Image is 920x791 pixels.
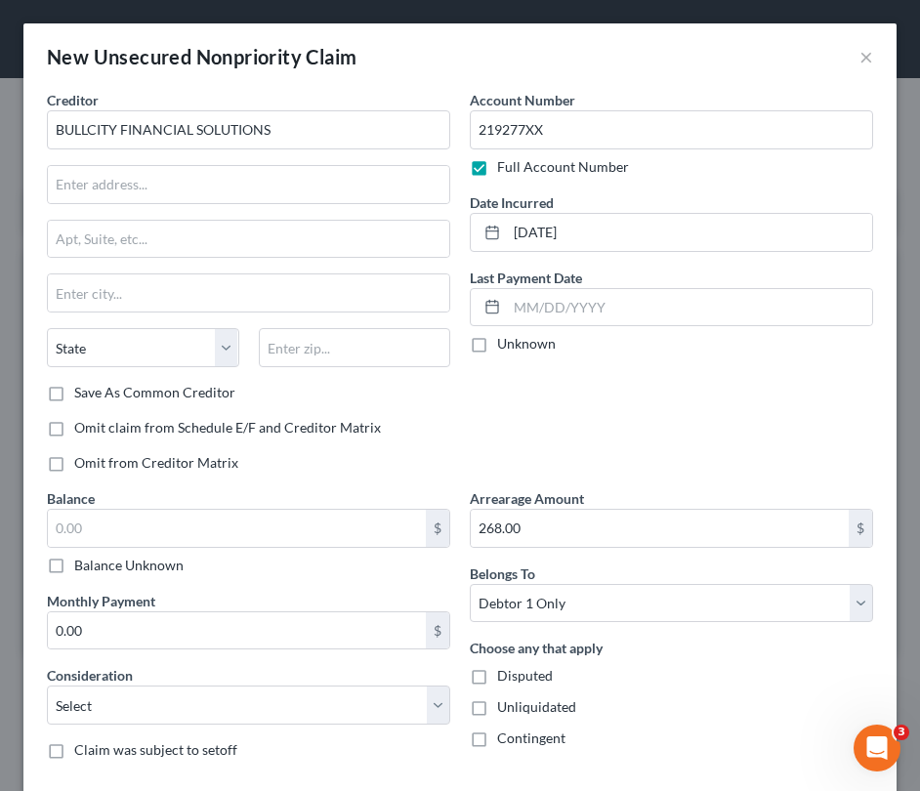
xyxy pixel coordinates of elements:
span: 3 [894,725,909,740]
label: Full Account Number [497,157,629,177]
input: MM/DD/YYYY [507,214,872,251]
span: Claim was subject to setoff [74,741,237,758]
label: Arrearage Amount [470,488,584,509]
span: Omit claim from Schedule E/F and Creditor Matrix [74,419,381,436]
span: Contingent [497,729,565,746]
label: Unknown [497,334,556,354]
input: Search creditor by name... [47,110,450,149]
div: $ [426,510,449,547]
label: Choose any that apply [470,638,603,658]
label: Account Number [470,90,575,110]
span: Belongs To [470,565,535,582]
input: 0.00 [48,510,426,547]
label: Monthly Payment [47,591,155,611]
button: × [859,45,873,68]
label: Balance Unknown [74,556,184,575]
span: Unliquidated [497,698,576,715]
span: Creditor [47,92,99,108]
iframe: Intercom live chat [854,725,900,771]
div: $ [849,510,872,547]
input: MM/DD/YYYY [507,289,872,326]
label: Balance [47,488,95,509]
input: 0.00 [471,510,849,547]
label: Consideration [47,665,133,686]
input: -- [470,110,873,149]
label: Save As Common Creditor [74,383,235,402]
input: Enter address... [48,166,449,203]
input: Enter zip... [259,328,451,367]
div: New Unsecured Nonpriority Claim [47,43,356,70]
span: Disputed [497,667,553,684]
label: Last Payment Date [470,268,582,288]
input: 0.00 [48,612,426,649]
div: $ [426,612,449,649]
input: Enter city... [48,274,449,312]
input: Apt, Suite, etc... [48,221,449,258]
label: Date Incurred [470,192,554,213]
span: Omit from Creditor Matrix [74,454,238,471]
